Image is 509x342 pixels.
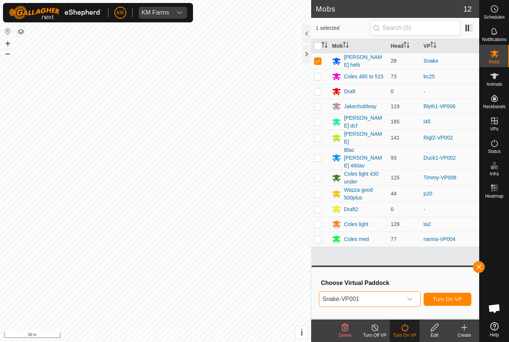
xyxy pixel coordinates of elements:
div: Coles 480 to 515 [344,73,383,81]
a: Duck1-VP002 [424,155,456,161]
a: Timmy-VP008 [424,175,456,181]
button: + [3,39,12,48]
p-sorticon: Activate to sort [430,43,436,49]
div: Draft2 [344,205,358,213]
span: 0 [391,206,394,212]
span: KR [117,9,124,17]
div: Create [449,332,479,339]
a: nanna-VP004 [424,236,456,242]
img: Gallagher Logo [9,6,102,19]
span: 115 [391,175,399,181]
p-sorticon: Activate to sort [343,43,349,49]
div: Draft [344,88,355,95]
span: 93 [391,155,397,161]
span: 77 [391,236,397,242]
div: Jakechubbray [344,103,376,110]
button: – [3,49,12,58]
span: Status [488,149,500,154]
span: 0 [391,88,394,94]
div: Edit [420,332,449,339]
span: 44 [391,191,397,197]
div: Coles light 430 under [344,170,385,186]
a: bc25 [424,73,435,79]
div: [PERSON_NAME] [344,130,385,146]
a: Privacy Policy [126,332,154,339]
button: Turn On VP [424,293,471,306]
a: p20 [424,191,432,197]
div: dropdown trigger [402,292,417,307]
span: Notifications [482,37,506,42]
button: Reset Map [3,27,12,36]
span: Help [490,333,499,337]
span: Animals [486,82,502,87]
span: 73 [391,73,397,79]
p-sorticon: Activate to sort [404,43,410,49]
th: VP [421,39,479,53]
span: KM Farms [139,7,172,19]
a: Snake [424,58,439,64]
a: Rigl2-VP002 [424,135,453,141]
span: 119 [391,103,399,109]
div: [PERSON_NAME] dcf [344,114,385,130]
span: VPs [490,127,498,131]
span: 141 [391,135,399,141]
div: Blac [PERSON_NAME] 460av [344,146,385,170]
div: Turn On VP [390,332,420,339]
div: Open chat [483,297,506,320]
div: Coles med [344,235,369,243]
span: Turn On VP [433,296,462,302]
span: Snake-VP001 [319,292,402,307]
span: Heatmap [485,194,503,198]
span: 1 selected [316,24,370,32]
button: Map Layers [16,27,25,36]
td: - [421,84,479,99]
span: Mobs [489,60,500,64]
span: 129 [391,221,399,227]
span: Schedules [484,15,505,19]
a: Contact Us [163,332,185,339]
a: Help [480,319,509,340]
div: Wazza good 500plus [344,186,385,202]
span: 165 [391,119,399,125]
span: Neckbands [483,104,505,109]
div: Turn Off VP [360,332,390,339]
span: 28 [391,58,397,64]
span: i [300,327,303,338]
span: Infra [490,172,499,176]
span: 12 [464,3,472,15]
div: KM Farms [142,10,169,16]
p-sorticon: Activate to sort [322,43,328,49]
h3: Choose Virtual Paddock [321,279,471,286]
a: l45 [424,119,431,125]
div: Coles light [344,220,368,228]
div: [PERSON_NAME] hefs [344,53,385,69]
a: ta2 [424,221,431,227]
td: - [421,202,479,217]
a: Blyth1-VP006 [424,103,456,109]
th: Mob [329,39,388,53]
div: dropdown trigger [172,7,187,19]
th: Head [388,39,421,53]
span: Delete [339,333,352,338]
button: i [295,326,308,339]
h2: Mobs [316,4,464,13]
input: Search (S) [370,20,461,36]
